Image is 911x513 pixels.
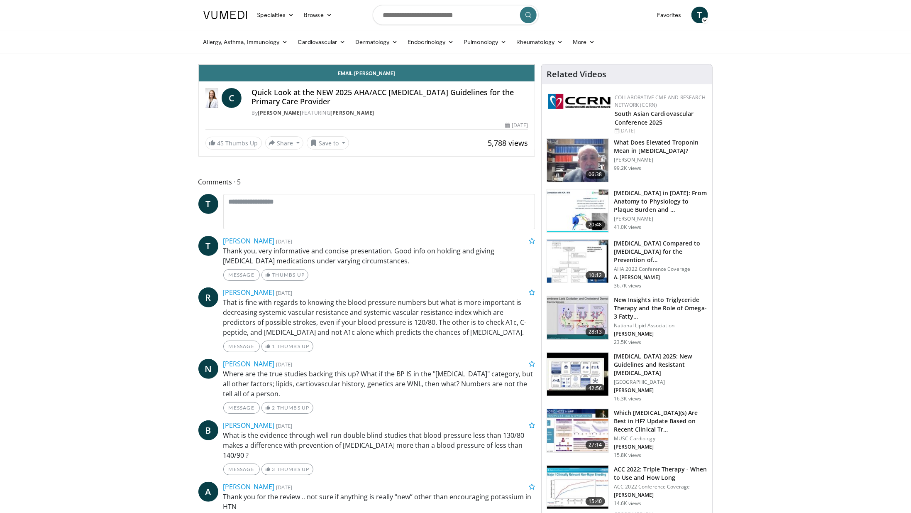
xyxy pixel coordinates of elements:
a: A [198,482,218,502]
a: Favorites [652,7,686,23]
span: 42:56 [586,384,606,393]
p: [PERSON_NAME] [614,157,707,163]
span: 15:40 [586,497,606,506]
h3: [MEDICAL_DATA] in [DATE]: From Anatomy to Physiology to Plaque Burden and … [614,189,707,214]
p: Where are the true studies backing this up? What if the BP IS in the "[MEDICAL_DATA]" category, b... [223,369,535,399]
p: Thank you, very informative and concise presentation. Good info on holding and giving [MEDICAL_DA... [223,246,535,266]
a: B [198,420,218,440]
img: 280bcb39-0f4e-42eb-9c44-b41b9262a277.150x105_q85_crop-smart_upscale.jpg [547,353,608,396]
a: 10:12 [MEDICAL_DATA] Compared to [MEDICAL_DATA] for the Prevention of… AHA 2022 Conference Covera... [547,239,707,289]
a: Collaborative CME and Research Network (CCRN) [615,94,706,108]
span: 45 [217,139,224,147]
span: 3 [272,466,275,472]
div: [DATE] [615,127,706,135]
a: Endocrinology [403,34,459,50]
a: 3 Thumbs Up [261,464,313,475]
small: [DATE] [276,422,293,430]
span: 5,788 views [488,138,528,148]
small: [DATE] [276,289,293,297]
span: 27:14 [586,441,606,449]
h3: What Does Elevated Troponin Mean in [MEDICAL_DATA]? [614,138,707,155]
h4: Quick Look at the NEW 2025 AHA/ACC [MEDICAL_DATA] Guidelines for the Primary Care Provider [252,88,528,106]
small: [DATE] [276,484,293,491]
p: [PERSON_NAME] [614,331,707,337]
a: Thumbs Up [261,269,308,281]
img: VuMedi Logo [203,11,247,19]
p: A. [PERSON_NAME] [614,274,707,281]
p: [PERSON_NAME] [614,492,707,498]
a: 1 Thumbs Up [261,341,313,352]
a: 15:40 ACC 2022: Triple Therapy - When to Use and How Long ACC 2022 Conference Coverage [PERSON_NA... [547,465,707,509]
a: C [222,88,242,108]
span: 28:13 [586,328,606,336]
img: 98daf78a-1d22-4ebe-927e-10afe95ffd94.150x105_q85_crop-smart_upscale.jpg [547,139,608,182]
input: Search topics, interventions [373,5,539,25]
a: N [198,359,218,379]
h3: [MEDICAL_DATA] Compared to [MEDICAL_DATA] for the Prevention of… [614,239,707,264]
img: 45ea033d-f728-4586-a1ce-38957b05c09e.150x105_q85_crop-smart_upscale.jpg [547,296,608,339]
a: Cardiovascular [293,34,350,50]
p: [GEOGRAPHIC_DATA] [614,379,707,385]
div: By FEATURING [252,109,528,117]
p: 23.5K views [614,339,641,346]
a: T [691,7,708,23]
p: 36.7K views [614,282,641,289]
a: 06:38 What Does Elevated Troponin Mean in [MEDICAL_DATA]? [PERSON_NAME] 99.2K views [547,138,707,182]
a: Rheumatology [511,34,568,50]
div: [DATE] [506,122,528,129]
p: ACC 2022 Conference Coverage [614,484,707,490]
a: South Asian Cardiovascular Conference 2025 [615,110,694,126]
a: 42:56 [MEDICAL_DATA] 2025: New Guidelines and Resistant [MEDICAL_DATA] [GEOGRAPHIC_DATA] [PERSON_... [547,352,707,402]
a: 20:48 [MEDICAL_DATA] in [DATE]: From Anatomy to Physiology to Plaque Burden and … [PERSON_NAME] 4... [547,189,707,233]
a: T [198,194,218,214]
a: [PERSON_NAME] [223,421,275,430]
a: 27:14 Which [MEDICAL_DATA](s) Are Best in HF? Update Based on Recent Clinical Tr… MUSC Cardiology... [547,409,707,459]
a: 2 Thumbs Up [261,402,313,414]
span: 10:12 [586,271,606,280]
a: [PERSON_NAME] [330,109,374,116]
p: 99.2K views [614,165,641,172]
span: 06:38 [586,170,606,179]
img: 9cc0c993-ed59-4664-aa07-2acdd981abd5.150x105_q85_crop-smart_upscale.jpg [547,466,608,509]
h3: ACC 2022: Triple Therapy - When to Use and How Long [614,465,707,482]
a: [PERSON_NAME] [223,482,275,491]
p: 14.6K views [614,500,641,507]
a: [PERSON_NAME] [223,359,275,368]
h3: [MEDICAL_DATA] 2025: New Guidelines and Resistant [MEDICAL_DATA] [614,352,707,377]
a: Allergy, Asthma, Immunology [198,34,293,50]
p: [PERSON_NAME] [614,387,707,394]
a: R [198,287,218,307]
video-js: Video Player [199,64,535,65]
p: 15.8K views [614,452,641,459]
a: Message [223,269,260,281]
a: Message [223,464,260,475]
a: Email [PERSON_NAME] [199,65,535,81]
img: dc76ff08-18a3-4688-bab3-3b82df187678.150x105_q85_crop-smart_upscale.jpg [547,409,608,452]
a: Pulmonology [459,34,511,50]
a: Dermatology [351,34,403,50]
a: T [198,236,218,256]
span: 1 [272,343,275,349]
button: Share [265,136,304,150]
p: National Lipid Association [614,322,707,329]
small: [DATE] [276,238,293,245]
p: That is fine with regards to knowing the blood pressure numbers but what is more important is dec... [223,297,535,337]
a: [PERSON_NAME] [223,288,275,297]
span: 2 [272,405,275,411]
p: MUSC Cardiology [614,435,707,442]
p: 16.3K views [614,395,641,402]
a: More [568,34,600,50]
img: a04ee3ba-8487-4636-b0fb-5e8d268f3737.png.150x105_q85_autocrop_double_scale_upscale_version-0.2.png [548,94,611,109]
a: 45 Thumbs Up [205,137,262,150]
h4: Related Videos [547,69,606,79]
p: Thank you for the review .. not sure if anything is really “new” other than encouraging potassium... [223,492,535,512]
a: 28:13 New Insights into Triglyceride Therapy and the Role of Omega-3 Fatty… National Lipid Associ... [547,296,707,346]
a: Message [223,341,260,352]
p: AHA 2022 Conference Coverage [614,266,707,272]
